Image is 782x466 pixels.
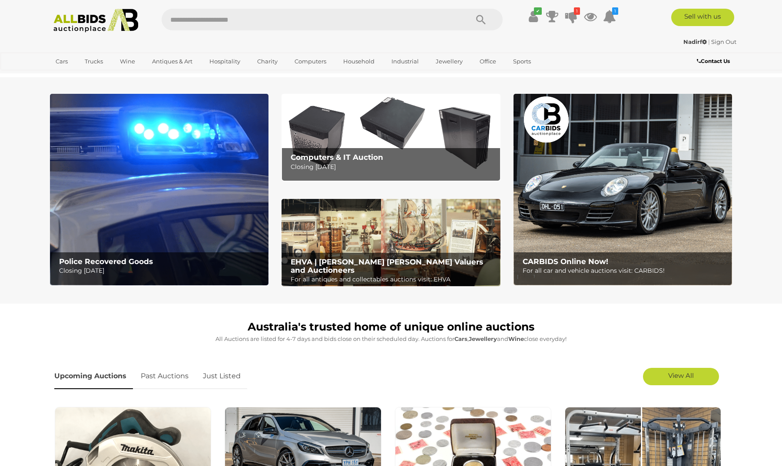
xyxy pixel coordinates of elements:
[523,265,727,276] p: For all car and vehicle auctions visit: CARBIDS!
[671,9,734,26] a: Sell with us
[49,9,143,33] img: Allbids.com.au
[507,54,537,69] a: Sports
[603,9,616,24] a: 1
[668,371,694,380] span: View All
[59,257,153,266] b: Police Recovered Goods
[54,321,728,333] h1: Australia's trusted home of unique online auctions
[146,54,198,69] a: Antiques & Art
[291,153,383,162] b: Computers & IT Auction
[50,94,268,285] a: Police Recovered Goods Police Recovered Goods Closing [DATE]
[114,54,141,69] a: Wine
[711,38,736,45] a: Sign Out
[708,38,710,45] span: |
[697,58,730,64] b: Contact Us
[204,54,246,69] a: Hospitality
[565,9,578,24] a: 1
[469,335,497,342] strong: Jewellery
[50,94,268,285] img: Police Recovered Goods
[282,199,500,287] a: EHVA | Evans Hastings Valuers and Auctioneers EHVA | [PERSON_NAME] [PERSON_NAME] Valuers and Auct...
[50,69,123,83] a: [GEOGRAPHIC_DATA]
[50,54,73,69] a: Cars
[59,265,264,276] p: Closing [DATE]
[54,334,728,344] p: All Auctions are listed for 4-7 days and bids close on their scheduled day. Auctions for , and cl...
[459,9,503,30] button: Search
[386,54,424,69] a: Industrial
[430,54,468,69] a: Jewellery
[291,258,483,274] b: EHVA | [PERSON_NAME] [PERSON_NAME] Valuers and Auctioneers
[454,335,467,342] strong: Cars
[523,257,608,266] b: CARBIDS Online Now!
[514,94,732,285] img: CARBIDS Online Now!
[534,7,542,15] i: ✔
[643,368,719,385] a: View All
[683,38,707,45] strong: Nadirf
[54,364,133,389] a: Upcoming Auctions
[508,335,524,342] strong: Wine
[196,364,247,389] a: Just Listed
[612,7,618,15] i: 1
[134,364,195,389] a: Past Auctions
[282,199,500,287] img: EHVA | Evans Hastings Valuers and Auctioneers
[574,7,580,15] i: 1
[474,54,502,69] a: Office
[527,9,540,24] a: ✔
[79,54,109,69] a: Trucks
[514,94,732,285] a: CARBIDS Online Now! CARBIDS Online Now! For all car and vehicle auctions visit: CARBIDS!
[252,54,283,69] a: Charity
[338,54,380,69] a: Household
[291,162,495,172] p: Closing [DATE]
[289,54,332,69] a: Computers
[697,56,732,66] a: Contact Us
[291,274,495,285] p: For all antiques and collectables auctions visit: EHVA
[683,38,708,45] a: Nadirf
[282,94,500,181] a: Computers & IT Auction Computers & IT Auction Closing [DATE]
[282,94,500,181] img: Computers & IT Auction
